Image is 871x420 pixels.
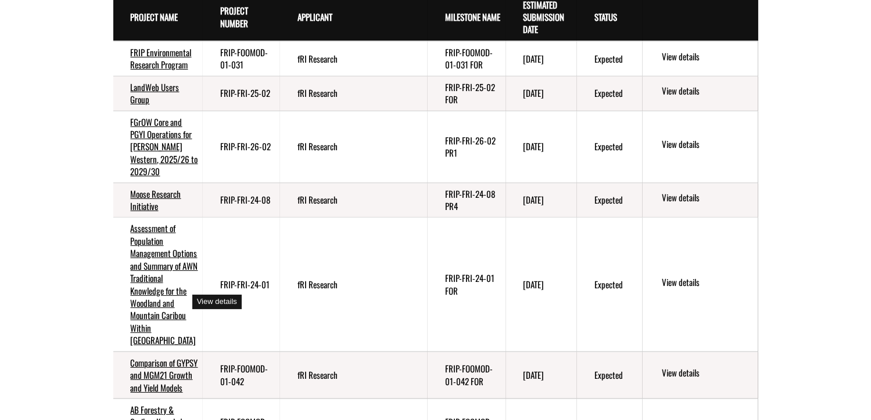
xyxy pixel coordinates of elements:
td: fRI Research [280,352,428,399]
td: 9/30/2025 [506,76,577,111]
time: [DATE] [524,193,544,206]
td: FRIP-FOOMOD-01-042 [203,352,280,399]
td: FRIP Environmental Research Program [113,41,203,76]
a: View details [662,367,753,381]
td: FRIP-FRI-25-02 FOR [428,76,506,111]
td: FRIP-FRI-24-01 [203,218,280,352]
a: FRIP Environmental Research Program [131,46,192,71]
td: action menu [643,76,758,111]
td: 8/31/2025 [506,218,577,352]
time: [DATE] [524,278,544,291]
td: FRIP-FRI-26-02 PR1 [428,111,506,183]
td: FRIP-FOOMOD-01-031 [203,41,280,76]
time: [DATE] [524,368,544,381]
a: LandWeb Users Group [131,81,180,106]
td: fRI Research [280,41,428,76]
td: FRIP-FRI-26-02 [203,111,280,183]
a: Project Number [220,4,248,29]
td: Expected [577,218,643,352]
td: Assessment of Population Management Options and Summary of AWN Traditional Knowledge for the Wood... [113,218,203,352]
td: action menu [643,352,758,399]
td: 9/30/2025 [506,183,577,218]
a: FGrOW Core and PGYI Operations for [PERSON_NAME] Western, 2025/26 to 2029/30 [131,115,198,178]
a: Status [594,10,617,23]
time: [DATE] [524,52,544,65]
a: Assessment of Population Management Options and Summary of AWN Traditional Knowledge for the Wood... [131,222,198,346]
td: 9/30/2025 [506,111,577,183]
a: View details [662,276,753,290]
td: Expected [577,41,643,76]
td: Expected [577,352,643,399]
td: FRIP-FRI-24-01 FOR [428,218,506,352]
td: fRI Research [280,111,428,183]
td: Expected [577,76,643,111]
td: fRI Research [280,76,428,111]
td: action menu [643,111,758,183]
td: action menu [643,218,758,352]
time: [DATE] [524,140,544,153]
td: fRI Research [280,183,428,218]
td: Moose Research Initiative [113,183,203,218]
a: Project Name [131,10,178,23]
td: FRIP-FOOMOD-01-042 FOR [428,352,506,399]
td: Expected [577,111,643,183]
time: [DATE] [524,86,544,99]
td: action menu [643,41,758,76]
td: action menu [643,183,758,218]
td: 9/30/2025 [506,41,577,76]
div: View details [192,295,242,309]
a: Milestone Name [445,10,500,23]
a: View details [662,85,753,99]
a: Applicant [297,10,332,23]
td: Comparison of GYPSY and MGM21 Growth and Yield Models [113,352,203,399]
td: fRI Research [280,218,428,352]
a: Moose Research Initiative [131,187,181,212]
td: FRIP-FRI-24-08 [203,183,280,218]
a: View details [662,138,753,152]
a: View details [662,191,753,205]
td: LandWeb Users Group [113,76,203,111]
td: FRIP-FOOMOD-01-031 FOR [428,41,506,76]
td: FGrOW Core and PGYI Operations for Millar Western, 2025/26 to 2029/30 [113,111,203,183]
a: View details [662,50,753,64]
a: Comparison of GYPSY and MGM21 Growth and Yield Models [131,356,198,394]
td: FRIP-FRI-24-08 PR4 [428,183,506,218]
td: 8/31/2025 [506,352,577,399]
td: FRIP-FRI-25-02 [203,76,280,111]
td: Expected [577,183,643,218]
